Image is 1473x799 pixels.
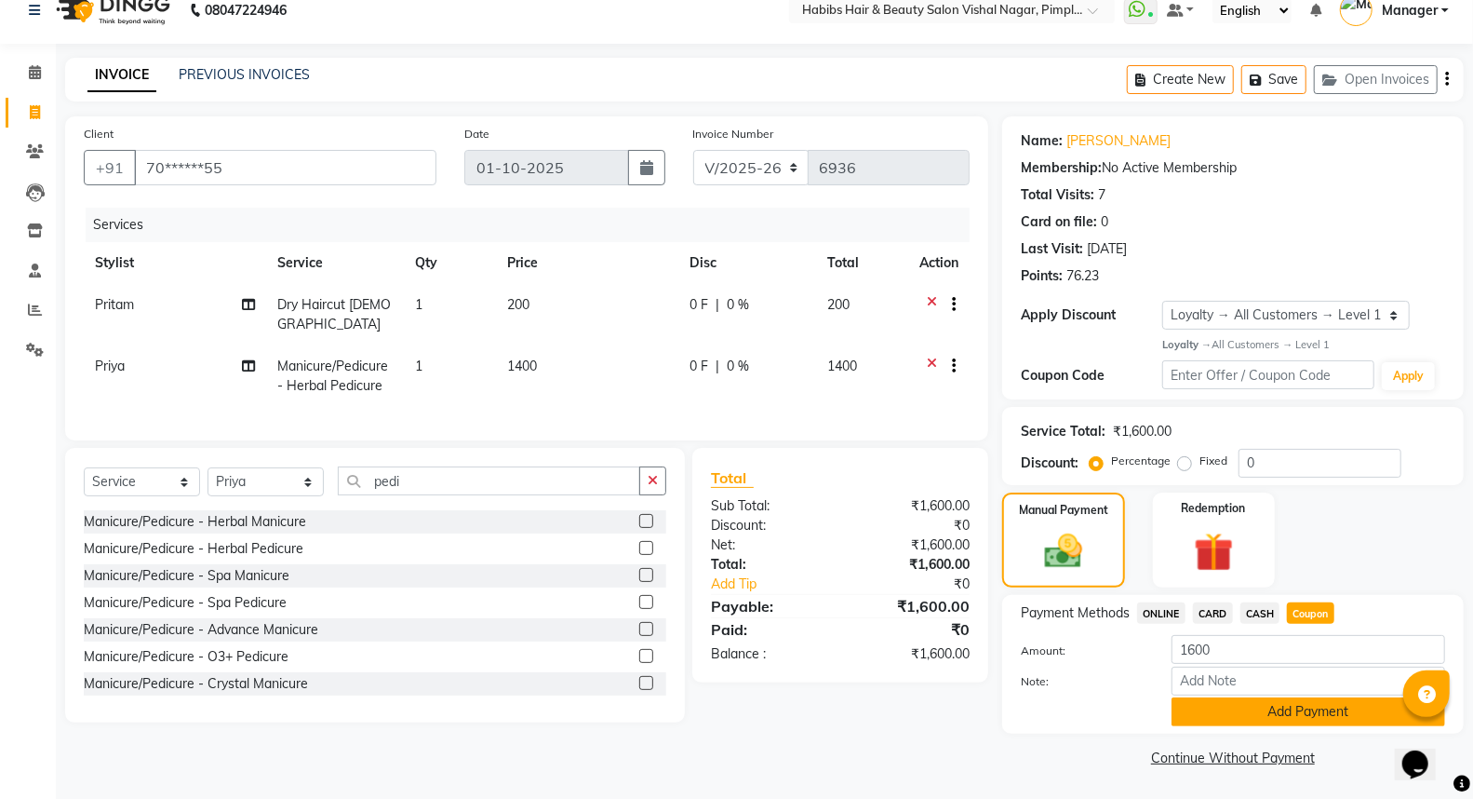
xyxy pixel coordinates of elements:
[840,644,984,664] div: ₹1,600.00
[864,575,984,594] div: ₹0
[1241,65,1306,94] button: Save
[1019,502,1108,519] label: Manual Payment
[1287,603,1334,624] span: Coupon
[1240,603,1280,624] span: CASH
[840,516,984,535] div: ₹0
[1182,528,1246,576] img: _gift.svg
[266,242,404,284] th: Service
[840,496,984,516] div: ₹1,600.00
[697,496,840,516] div: Sub Total:
[95,358,125,374] span: Priya
[1021,239,1083,259] div: Last Visit:
[1021,366,1162,386] div: Coupon Code
[1021,305,1162,325] div: Apply Discount
[1021,158,1445,178] div: No Active Membership
[1382,362,1435,390] button: Apply
[697,575,864,594] a: Add Tip
[693,126,774,142] label: Invoice Number
[727,295,749,315] span: 0 %
[1021,454,1078,473] div: Discount:
[179,66,310,83] a: PREVIOUS INVOICES
[1033,530,1094,574] img: _cash.svg
[716,357,719,376] span: |
[1111,453,1171,469] label: Percentage
[1021,422,1105,441] div: Service Total:
[1113,422,1172,441] div: ₹1,600.00
[84,593,287,613] div: Manicure/Pedicure - Spa Pedicure
[1066,131,1171,151] a: [PERSON_NAME]
[84,674,308,694] div: Manicure/Pedicure - Crystal Manicure
[87,59,156,92] a: INVOICE
[277,296,391,332] span: Dry Haircut [DEMOGRAPHIC_DATA]
[84,620,318,640] div: Manicure/Pedicure - Advance Manicure
[1162,360,1374,389] input: Enter Offer / Coupon Code
[678,242,816,284] th: Disc
[1021,603,1130,623] span: Payment Methods
[1395,725,1454,780] iframe: chat widget
[697,535,840,555] div: Net:
[338,467,640,495] input: Search or Scan
[827,358,857,374] span: 1400
[1314,65,1438,94] button: Open Invoices
[507,358,537,374] span: 1400
[1021,131,1063,151] div: Name:
[1021,266,1063,286] div: Points:
[840,555,984,575] div: ₹1,600.00
[711,468,754,488] span: Total
[1172,667,1445,696] input: Add Note
[1137,603,1185,624] span: ONLINE
[464,126,489,142] label: Date
[1182,500,1246,517] label: Redemption
[840,618,984,641] div: ₹0
[697,595,840,617] div: Payable:
[1021,185,1094,205] div: Total Visits:
[1007,673,1158,690] label: Note:
[697,618,840,641] div: Paid:
[1066,266,1099,286] div: 76.23
[507,296,529,313] span: 200
[697,516,840,535] div: Discount:
[1162,338,1212,351] strong: Loyalty →
[86,208,984,242] div: Services
[84,539,303,559] div: Manicure/Pedicure - Herbal Pedicure
[690,295,708,315] span: 0 F
[1162,337,1445,353] div: All Customers → Level 1
[1127,65,1234,94] button: Create New
[1101,212,1108,232] div: 0
[404,242,496,284] th: Qty
[827,296,850,313] span: 200
[415,296,422,313] span: 1
[134,150,436,185] input: Search by Name/Mobile/Email/Code
[415,358,422,374] span: 1
[727,357,749,376] span: 0 %
[95,296,134,313] span: Pritam
[697,644,840,664] div: Balance :
[840,535,984,555] div: ₹1,600.00
[840,595,984,617] div: ₹1,600.00
[84,242,266,284] th: Stylist
[1382,1,1438,20] span: Manager
[1098,185,1105,205] div: 7
[1172,635,1445,664] input: Amount
[277,358,388,394] span: Manicure/Pedicure - Herbal Pedicure
[84,647,288,667] div: Manicure/Pedicure - O3+ Pedicure
[1172,697,1445,726] button: Add Payment
[1199,453,1227,469] label: Fixed
[816,242,908,284] th: Total
[1087,239,1127,259] div: [DATE]
[84,512,306,532] div: Manicure/Pedicure - Herbal Manicure
[716,295,719,315] span: |
[697,555,840,575] div: Total:
[1006,749,1460,768] a: Continue Without Payment
[1193,603,1233,624] span: CARD
[1021,158,1102,178] div: Membership:
[908,242,970,284] th: Action
[84,150,136,185] button: +91
[1007,643,1158,659] label: Amount:
[84,566,289,586] div: Manicure/Pedicure - Spa Manicure
[496,242,678,284] th: Price
[1021,212,1097,232] div: Card on file:
[690,357,708,376] span: 0 F
[84,126,114,142] label: Client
